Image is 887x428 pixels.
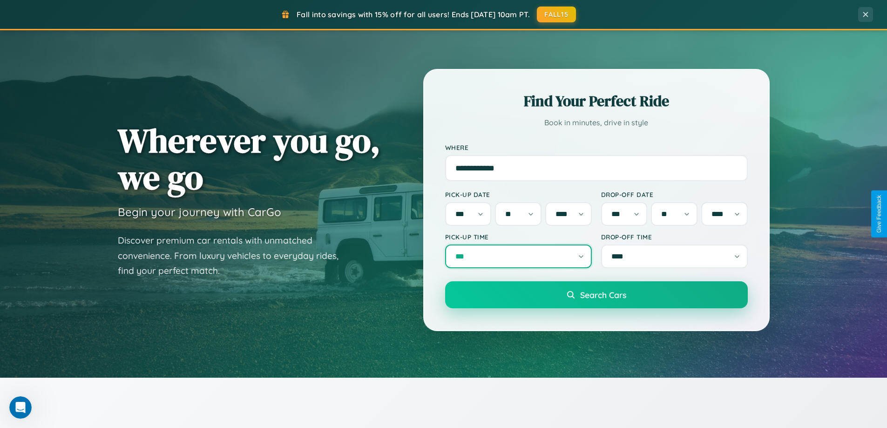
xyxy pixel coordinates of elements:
p: Discover premium car rentals with unmatched convenience. From luxury vehicles to everyday rides, ... [118,233,351,279]
h3: Begin your journey with CarGo [118,205,281,219]
label: Drop-off Time [601,233,748,241]
label: Pick-up Date [445,190,592,198]
button: FALL15 [537,7,576,22]
h1: Wherever you go, we go [118,122,380,196]
h2: Find Your Perfect Ride [445,91,748,111]
label: Drop-off Date [601,190,748,198]
p: Book in minutes, drive in style [445,116,748,129]
iframe: Intercom live chat [9,396,32,419]
label: Where [445,143,748,151]
label: Pick-up Time [445,233,592,241]
span: Search Cars [580,290,626,300]
span: Fall into savings with 15% off for all users! Ends [DATE] 10am PT. [297,10,530,19]
button: Search Cars [445,281,748,308]
div: Give Feedback [876,195,882,233]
